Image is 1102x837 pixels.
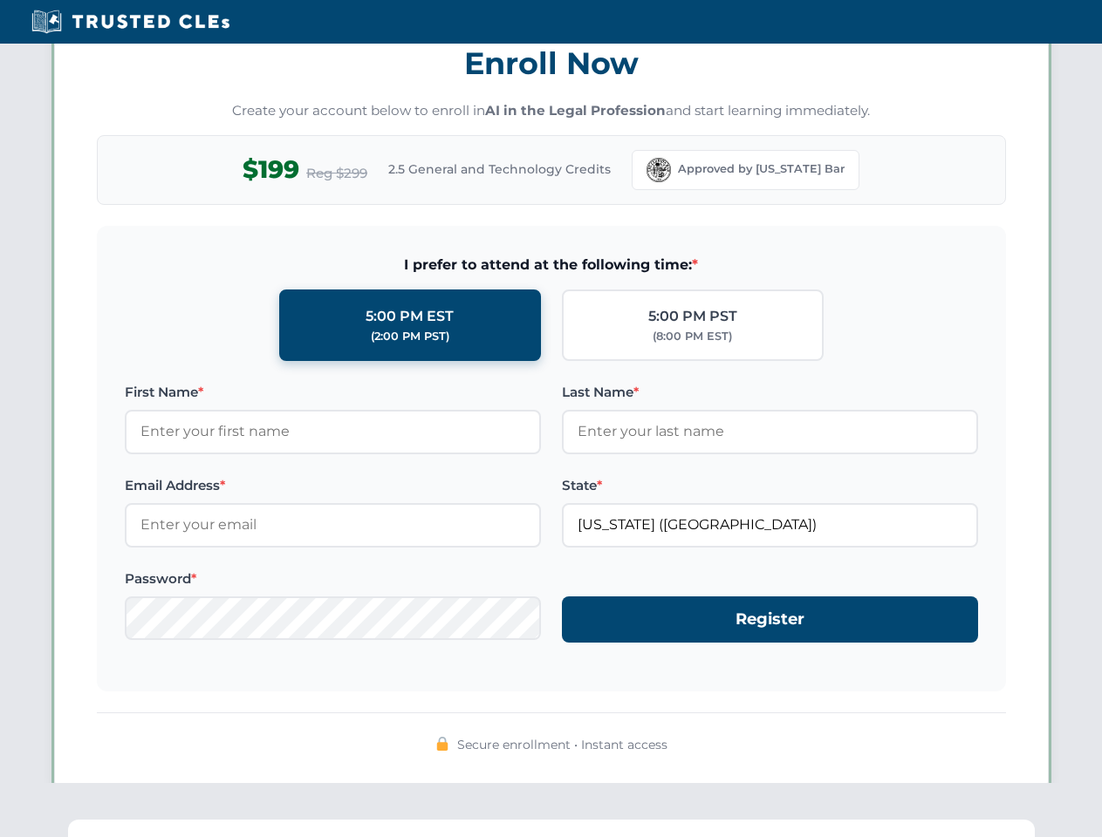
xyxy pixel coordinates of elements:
[648,305,737,328] div: 5:00 PM PST
[485,102,666,119] strong: AI in the Legal Profession
[562,596,978,643] button: Register
[125,410,541,453] input: Enter your first name
[371,328,449,345] div: (2:00 PM PST)
[562,410,978,453] input: Enter your last name
[97,36,1006,91] h3: Enroll Now
[97,101,1006,121] p: Create your account below to enroll in and start learning immediately.
[653,328,732,345] div: (8:00 PM EST)
[125,475,541,496] label: Email Address
[125,382,541,403] label: First Name
[243,150,299,189] span: $199
[647,158,671,182] img: Florida Bar
[306,163,367,184] span: Reg $299
[678,160,845,178] span: Approved by [US_STATE] Bar
[562,475,978,496] label: State
[435,737,449,751] img: 🔒
[366,305,454,328] div: 5:00 PM EST
[562,503,978,547] input: Florida (FL)
[457,735,667,754] span: Secure enrollment • Instant access
[125,503,541,547] input: Enter your email
[388,160,611,179] span: 2.5 General and Technology Credits
[562,382,978,403] label: Last Name
[125,568,541,589] label: Password
[125,254,978,276] span: I prefer to attend at the following time:
[26,9,235,35] img: Trusted CLEs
